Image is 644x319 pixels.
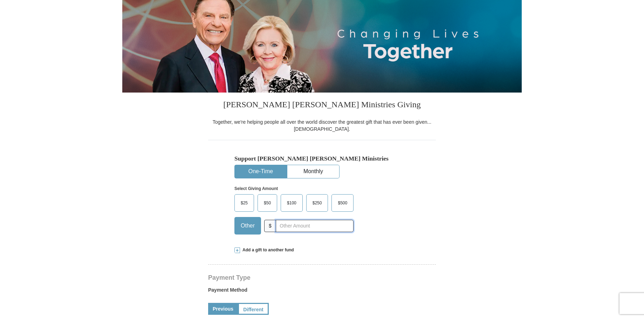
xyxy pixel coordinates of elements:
a: Different [238,303,269,315]
div: Together, we're helping people all over the world discover the greatest gift that has ever been g... [208,118,436,133]
span: $500 [334,198,351,208]
h4: Payment Type [208,275,436,280]
label: Payment Method [208,286,436,297]
span: $ [264,220,276,232]
span: $50 [260,198,274,208]
h5: Support [PERSON_NAME] [PERSON_NAME] Ministries [234,155,410,162]
input: Other Amount [276,220,354,232]
button: Monthly [287,165,339,178]
span: $250 [309,198,326,208]
span: Add a gift to another fund [240,247,294,253]
strong: Select Giving Amount [234,186,278,191]
span: $100 [283,198,300,208]
span: Other [237,220,258,231]
button: One-Time [235,165,287,178]
a: Previous [208,303,238,315]
span: $25 [237,198,251,208]
h3: [PERSON_NAME] [PERSON_NAME] Ministries Giving [208,93,436,118]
